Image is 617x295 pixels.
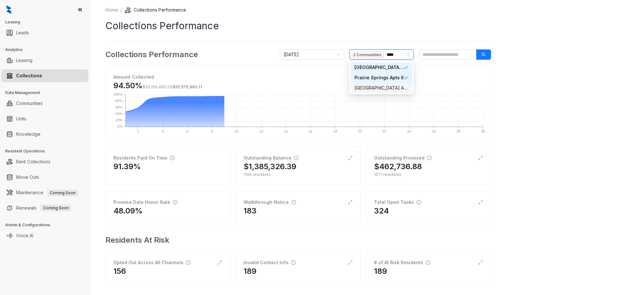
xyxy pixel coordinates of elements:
span: info-circle [426,260,430,265]
div: [GEOGRAPHIC_DATA] Apts. [354,84,408,91]
span: check [404,75,408,80]
span: check [404,65,408,70]
li: Renewals [1,202,88,214]
span: / [143,84,202,89]
text: 20% [115,118,122,122]
li: Communities [1,97,88,110]
span: $24,169,465.31 [143,84,171,89]
li: Collections Performance [125,6,186,13]
div: Total Open Tasks [374,199,421,206]
span: Coming Soon [47,189,78,196]
div: Prairie Springs Apts. [351,83,412,93]
h3: Collections Performance [105,49,198,60]
h2: 189 [374,266,387,276]
text: 16 [308,129,312,133]
h3: Residents At Risk [105,234,486,246]
span: 2 Communities [351,51,384,58]
div: Opted Out Across All Channels [113,259,191,266]
div: 1071 residents [374,172,483,178]
span: expand-alt [348,260,353,265]
div: Outstanding Balance [244,154,299,161]
span: expand-alt [348,155,353,161]
h2: 183 [244,206,256,216]
span: info-circle [416,200,421,204]
a: Home [104,6,119,13]
a: Move Outs [16,171,39,184]
span: expand-alt [217,260,222,265]
div: Prairie Springs Apts II [351,73,412,83]
text: 100% [113,92,122,96]
h3: 94.50% [113,81,202,91]
text: 2 [137,129,139,133]
div: # of At Risk Residents [374,259,430,266]
h2: 324 [374,206,389,216]
li: Maintenance [1,186,88,199]
text: 10 [235,129,238,133]
li: Knowledge [1,128,88,141]
div: Prairie Springs Apts II [354,74,404,81]
a: RenewalsComing Soon [16,202,71,214]
h2: 48.09% [113,206,143,216]
span: expand-alt [478,260,483,265]
text: 26 [432,129,436,133]
text: 12 [259,129,263,133]
h2: $462,736.88 [374,161,422,172]
div: Walkthrough Notice [244,199,296,206]
h1: Collections Performance [105,19,491,33]
h3: Admin & Configurations [5,222,90,228]
a: Rent Collections [16,155,50,168]
div: Promise Date Honor Rate [113,199,177,206]
span: Coming Soon [40,204,71,212]
li: Leads [1,26,88,39]
a: Voice AI [16,229,33,242]
li: Collections [1,69,88,82]
div: 1105 residents [244,172,353,178]
h3: Data Management [5,90,90,96]
h2: 91.39% [113,161,141,172]
text: 6 [186,129,188,133]
h3: Analytics [5,47,90,53]
span: info-circle [170,156,174,160]
text: 24 [407,129,411,133]
span: info-circle [186,260,191,265]
li: Leasing [1,54,88,67]
span: info-circle [294,156,299,160]
li: Move Outs [1,171,88,184]
span: expand-alt [478,155,483,161]
h3: Leasing [5,19,90,25]
text: 20 [358,129,362,133]
span: expand-alt [348,200,353,205]
div: Invalid Contact Info [244,259,296,266]
a: Leads [16,26,29,39]
h3: Resident Operations [5,148,90,154]
img: logo [6,5,11,14]
li: / [121,6,122,13]
div: [GEOGRAPHIC_DATA] Apartments [354,64,404,71]
h2: 156 [113,266,126,276]
a: Units [16,112,26,125]
h2: 189 [244,266,256,276]
text: 0% [117,125,122,128]
text: 18 [333,129,337,133]
span: $25,575,862.11 [173,84,202,89]
span: info-circle [173,200,177,204]
a: Communities [16,97,43,110]
div: Prairie Springs Apartments [351,62,412,73]
h2: $1,385,326.39 [244,161,296,172]
text: 80% [115,99,122,103]
text: 4 [162,129,164,133]
text: 60% [115,105,122,109]
a: Leasing [16,54,32,67]
text: 22 [382,129,386,133]
text: 28 [456,129,460,133]
div: Residents Paid On Time [113,154,174,161]
li: Voice AI [1,229,88,242]
span: search [481,52,486,57]
text: 8 [211,129,213,133]
li: Rent Collections [1,155,88,168]
span: info-circle [427,156,432,160]
a: Collections [16,69,42,82]
span: info-circle [291,260,296,265]
text: 14 [284,129,288,133]
text: 40% [115,112,122,116]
